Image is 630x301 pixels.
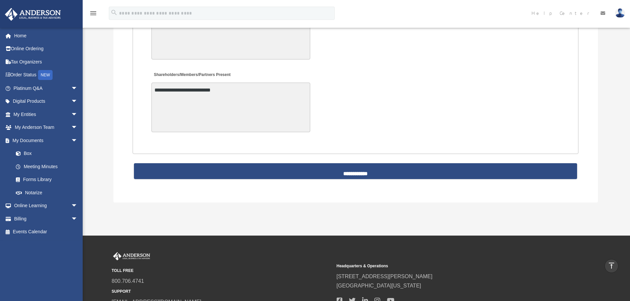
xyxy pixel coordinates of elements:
[71,108,84,121] span: arrow_drop_down
[9,147,88,160] a: Box
[337,274,433,279] a: [STREET_ADDRESS][PERSON_NAME]
[337,283,421,288] a: [GEOGRAPHIC_DATA][US_STATE]
[89,9,97,17] i: menu
[71,82,84,95] span: arrow_drop_down
[5,108,88,121] a: My Entitiesarrow_drop_down
[112,288,332,295] small: SUPPORT
[110,9,118,16] i: search
[112,252,151,261] img: Anderson Advisors Platinum Portal
[615,8,625,18] img: User Pic
[5,55,88,68] a: Tax Organizers
[38,70,53,80] div: NEW
[5,199,88,212] a: Online Learningarrow_drop_down
[71,121,84,134] span: arrow_drop_down
[5,225,88,239] a: Events Calendar
[337,263,557,270] small: Headquarters & Operations
[5,42,88,56] a: Online Ordering
[5,121,88,134] a: My Anderson Teamarrow_drop_down
[5,82,88,95] a: Platinum Q&Aarrow_drop_down
[5,68,88,82] a: Order StatusNEW
[9,173,88,186] a: Forms Library
[5,29,88,42] a: Home
[71,95,84,108] span: arrow_drop_down
[608,262,615,270] i: vertical_align_top
[112,278,144,284] a: 800.706.4741
[605,259,618,273] a: vertical_align_top
[9,160,84,173] a: Meeting Minutes
[3,8,63,21] img: Anderson Advisors Platinum Portal
[5,212,88,225] a: Billingarrow_drop_down
[9,186,88,199] a: Notarize
[5,95,88,108] a: Digital Productsarrow_drop_down
[5,134,88,147] a: My Documentsarrow_drop_down
[71,212,84,226] span: arrow_drop_down
[89,12,97,17] a: menu
[71,199,84,213] span: arrow_drop_down
[112,267,332,274] small: TOLL FREE
[151,71,232,80] label: Shareholders/Members/Partners Present
[71,134,84,147] span: arrow_drop_down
